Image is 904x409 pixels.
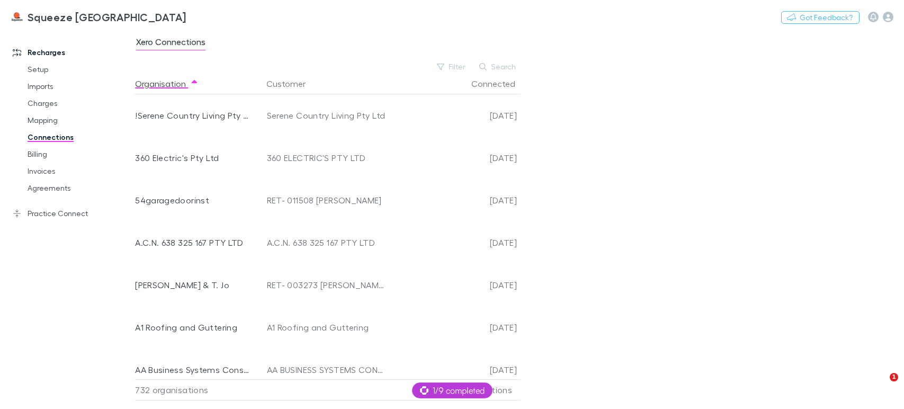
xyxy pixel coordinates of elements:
a: Mapping [17,112,142,129]
div: !Serene Country Living Pty Ltd - Xero [135,94,252,137]
a: Recharges [2,44,142,61]
h3: Squeeze [GEOGRAPHIC_DATA] [28,11,186,23]
a: Agreements [17,180,142,197]
div: AA Business Systems Consulting Services Pty Ltd (Yoda Consulting) [135,349,252,391]
div: [DATE] [390,221,517,264]
a: Connections [17,129,142,146]
div: 79 connections [389,379,516,401]
div: [DATE] [390,94,517,137]
div: A.C.N. 638 325 167 PTY LTD [135,221,252,264]
img: Squeeze North Sydney's Logo [11,11,23,23]
a: Practice Connect [2,205,142,222]
span: 1 [890,373,898,381]
div: [DATE] [390,264,517,306]
div: A1 Roofing and Guttering [135,306,252,349]
div: 732 organisations [135,379,262,401]
div: Serene Country Living Pty Ltd [267,94,386,137]
div: A1 Roofing and Guttering [267,306,386,349]
div: [DATE] [390,349,517,391]
div: RET- 011508 [PERSON_NAME] [267,179,386,221]
div: 54garagedoorinst [135,179,252,221]
button: Search [474,60,522,73]
div: [DATE] [390,306,517,349]
a: Setup [17,61,142,78]
button: Organisation [135,73,199,94]
div: 360 Electric's Pty Ltd [135,137,252,179]
button: Filter [432,60,472,73]
iframe: Intercom live chat [868,373,893,398]
a: Imports [17,78,142,95]
div: A.C.N. 638 325 167 PTY LTD [267,221,386,264]
a: Charges [17,95,142,112]
a: Squeeze [GEOGRAPHIC_DATA] [4,4,193,30]
button: Got Feedback? [781,11,860,24]
div: [DATE] [390,179,517,221]
div: [DATE] [390,137,517,179]
a: Billing [17,146,142,163]
div: [PERSON_NAME] & T. Jo [135,264,252,306]
div: RET- 003273 [PERSON_NAME] & T. Jo [267,264,386,306]
a: Invoices [17,163,142,180]
div: AA BUSINESS SYSTEMS CONSULTING SERVICES PTY. LTD. [267,349,386,391]
button: Connected [471,73,528,94]
div: 360 ELECTRIC'S PTY LTD [267,137,386,179]
button: Customer [266,73,318,94]
span: Xero Connections [136,37,205,50]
